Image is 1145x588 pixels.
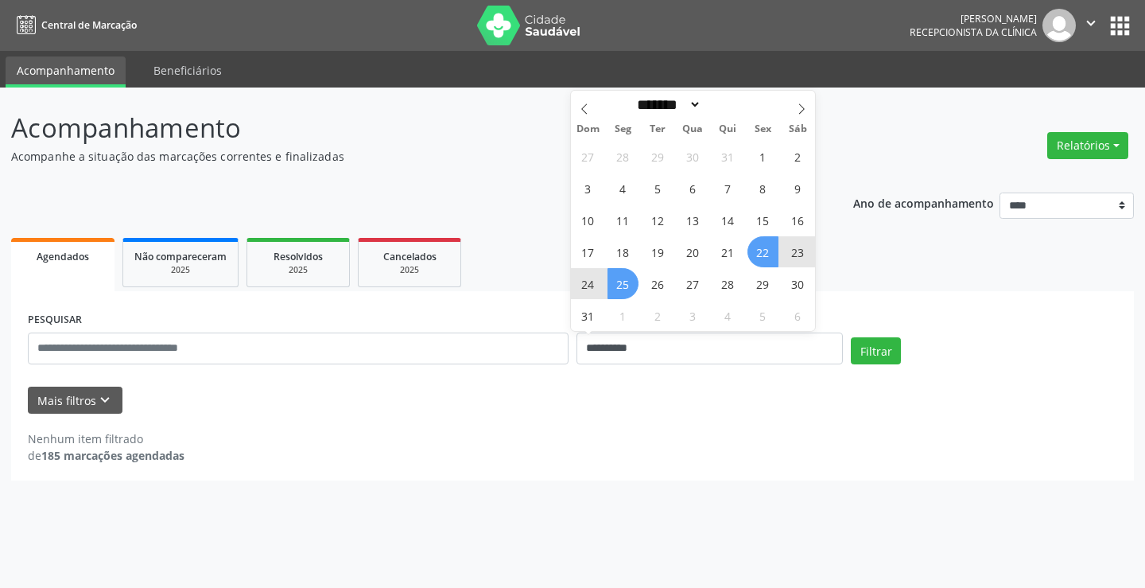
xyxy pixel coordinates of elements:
span: Agosto 8, 2025 [747,173,778,204]
span: Resolvidos [274,250,323,263]
span: Agosto 19, 2025 [642,236,673,267]
span: Julho 28, 2025 [607,141,638,172]
a: Beneficiários [142,56,233,84]
p: Acompanhamento [11,108,797,148]
span: Agosto 20, 2025 [677,236,708,267]
span: Agosto 5, 2025 [642,173,673,204]
span: Ter [640,124,675,134]
span: Agosto 9, 2025 [782,173,813,204]
span: Setembro 6, 2025 [782,300,813,331]
span: Agosto 18, 2025 [607,236,638,267]
span: Agosto 2, 2025 [782,141,813,172]
span: Cancelados [383,250,437,263]
div: Nenhum item filtrado [28,430,184,447]
span: Agosto 17, 2025 [572,236,604,267]
button: Mais filtroskeyboard_arrow_down [28,387,122,415]
button:  [1076,9,1106,42]
span: Agendados [37,250,89,263]
span: Agosto 7, 2025 [712,173,743,204]
span: Julho 30, 2025 [677,141,708,172]
span: Agosto 24, 2025 [572,268,604,299]
span: Julho 29, 2025 [642,141,673,172]
span: Agosto 1, 2025 [747,141,778,172]
input: Year [701,96,754,113]
span: Agosto 3, 2025 [572,173,604,204]
select: Month [632,96,702,113]
strong: 185 marcações agendadas [41,448,184,463]
img: img [1042,9,1076,42]
span: Agosto 10, 2025 [572,204,604,236]
span: Agosto 13, 2025 [677,204,708,236]
span: Agosto 30, 2025 [782,268,813,299]
button: apps [1106,12,1134,40]
span: Setembro 4, 2025 [712,300,743,331]
span: Agosto 29, 2025 [747,268,778,299]
span: Qua [675,124,710,134]
span: Agosto 25, 2025 [607,268,638,299]
span: Setembro 5, 2025 [747,300,778,331]
div: [PERSON_NAME] [910,12,1037,25]
a: Acompanhamento [6,56,126,88]
div: 2025 [134,264,227,276]
span: Julho 31, 2025 [712,141,743,172]
span: Qui [710,124,745,134]
span: Julho 27, 2025 [572,141,604,172]
span: Agosto 4, 2025 [607,173,638,204]
span: Setembro 2, 2025 [642,300,673,331]
span: Agosto 16, 2025 [782,204,813,236]
span: Agosto 22, 2025 [747,236,778,267]
span: Central de Marcação [41,18,137,32]
div: de [28,447,184,464]
span: Agosto 31, 2025 [572,300,604,331]
span: Agosto 12, 2025 [642,204,673,236]
i:  [1082,14,1100,32]
button: Relatórios [1047,132,1128,159]
span: Agosto 27, 2025 [677,268,708,299]
span: Agosto 21, 2025 [712,236,743,267]
span: Sáb [780,124,815,134]
span: Sex [745,124,780,134]
p: Acompanhe a situação das marcações correntes e finalizadas [11,148,797,165]
span: Seg [605,124,640,134]
span: Agosto 6, 2025 [677,173,708,204]
span: Agosto 11, 2025 [607,204,638,236]
div: 2025 [370,264,449,276]
i: keyboard_arrow_down [96,391,114,409]
span: Agosto 14, 2025 [712,204,743,236]
span: Agosto 23, 2025 [782,236,813,267]
span: Não compareceram [134,250,227,263]
div: 2025 [258,264,338,276]
a: Central de Marcação [11,12,137,38]
p: Ano de acompanhamento [853,193,994,212]
span: Agosto 28, 2025 [712,268,743,299]
span: Dom [571,124,606,134]
button: Filtrar [851,337,901,364]
label: PESQUISAR [28,308,82,333]
span: Agosto 26, 2025 [642,268,673,299]
span: Agosto 15, 2025 [747,204,778,236]
span: Setembro 3, 2025 [677,300,708,331]
span: Setembro 1, 2025 [607,300,638,331]
span: Recepcionista da clínica [910,25,1037,39]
